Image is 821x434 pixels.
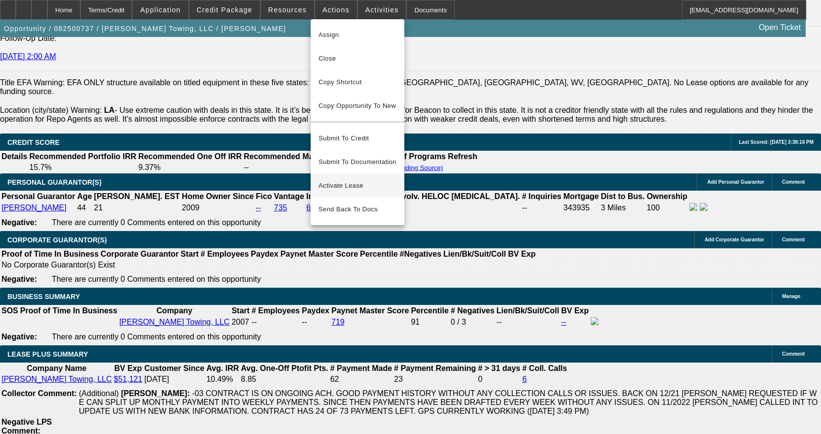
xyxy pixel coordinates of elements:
span: Close [319,53,396,65]
span: Copy Opportunity To New [319,102,396,109]
span: Assign [319,29,396,41]
span: Copy Shortcut [319,76,396,88]
span: Submit To Documentation [319,156,396,168]
span: Activate Lease [319,180,396,192]
span: Submit To Credit [319,133,396,144]
span: Send Back To Docs [319,203,396,215]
